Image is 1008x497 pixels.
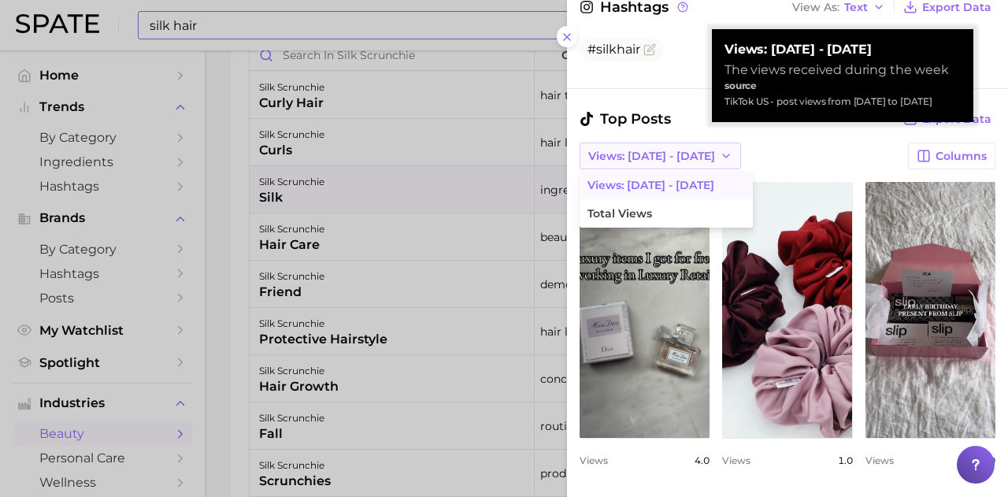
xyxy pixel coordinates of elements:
[580,108,671,130] span: Top Posts
[587,207,652,221] span: Total Views
[580,454,608,466] span: Views
[587,179,714,192] span: Views: [DATE] - [DATE]
[580,171,753,228] ul: Views: [DATE] - [DATE]
[724,80,757,91] strong: source
[844,3,868,12] span: Text
[724,62,961,78] div: The views received during the week
[838,454,853,466] span: 1.0
[695,454,710,466] span: 4.0
[722,454,750,466] span: Views
[908,143,995,169] button: Columns
[792,3,839,12] span: View As
[587,42,640,57] span: #silkhair
[724,42,961,57] strong: Views: [DATE] - [DATE]
[865,454,894,466] span: Views
[588,150,715,163] span: Views: [DATE] - [DATE]
[580,143,741,169] button: Views: [DATE] - [DATE]
[936,150,987,163] span: Columns
[922,1,991,14] span: Export Data
[724,94,961,109] div: TikTok US - post views from [DATE] to [DATE]
[643,43,656,56] button: Flag as miscategorized or irrelevant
